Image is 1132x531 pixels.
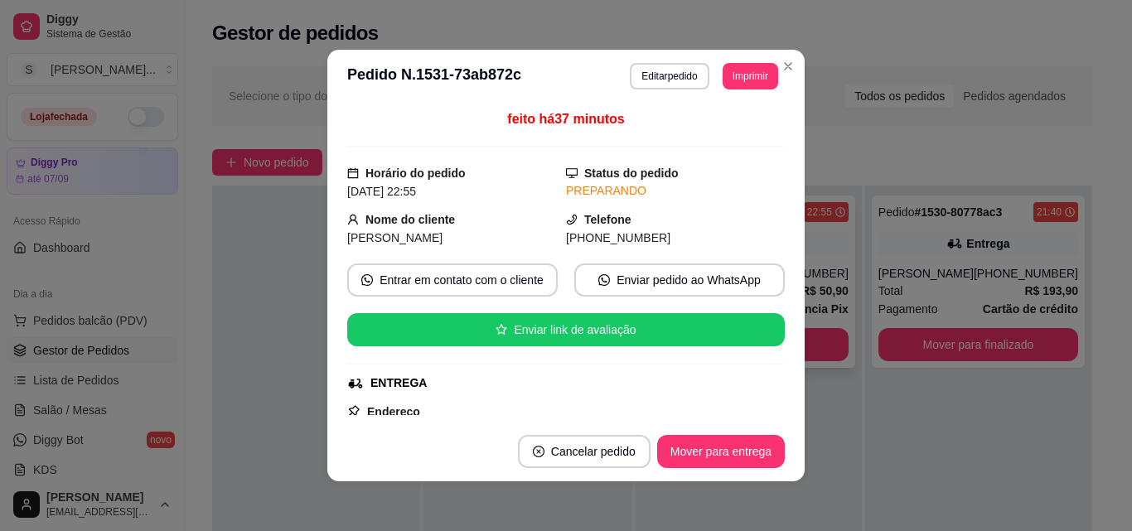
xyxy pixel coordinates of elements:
button: Editarpedido [630,63,709,89]
span: whats-app [361,274,373,286]
span: phone [566,214,578,225]
strong: Endereço [367,405,420,418]
span: pushpin [347,404,360,418]
button: Close [775,53,801,80]
span: [PHONE_NUMBER] [566,231,670,244]
div: ENTREGA [370,374,427,392]
button: whats-appEnviar pedido ao WhatsApp [574,263,785,297]
button: whats-appEntrar em contato com o cliente [347,263,558,297]
span: [PERSON_NAME] [347,231,443,244]
span: feito há 37 minutos [507,112,624,126]
strong: Telefone [584,213,631,226]
span: [DATE] 22:55 [347,185,416,198]
h3: Pedido N. 1531-73ab872c [347,63,521,89]
span: star [496,324,507,335]
span: calendar [347,167,359,179]
button: close-circleCancelar pedido [518,435,651,468]
button: Imprimir [723,63,778,89]
strong: Nome do cliente [365,213,455,226]
button: starEnviar link de avaliação [347,313,785,346]
span: user [347,214,359,225]
strong: Status do pedido [584,167,679,180]
span: close-circle [533,446,544,457]
div: PREPARANDO [566,182,785,200]
strong: Horário do pedido [365,167,466,180]
span: desktop [566,167,578,179]
span: whats-app [598,274,610,286]
button: Mover para entrega [657,435,785,468]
